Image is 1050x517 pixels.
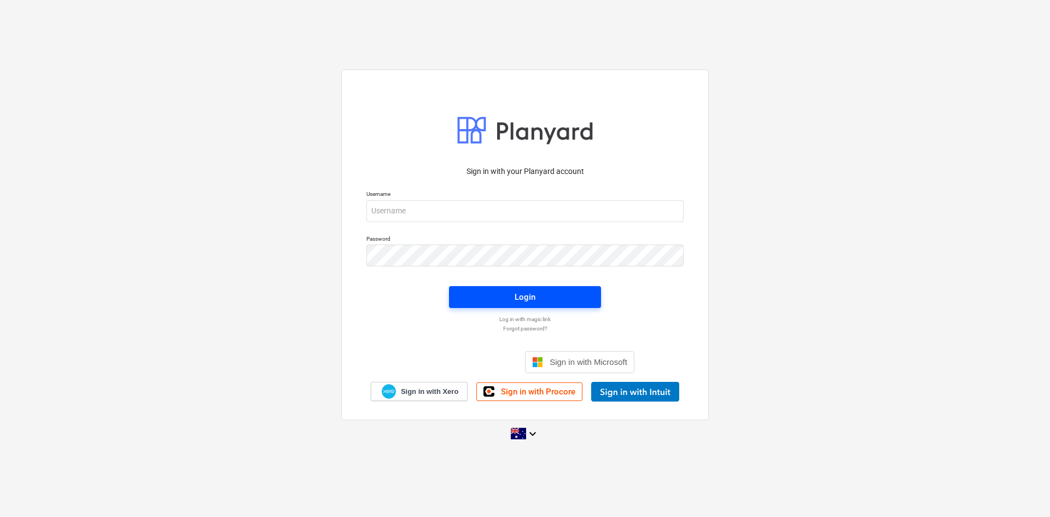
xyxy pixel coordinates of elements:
[366,200,684,222] input: Username
[361,325,689,332] a: Forgot password?
[366,190,684,200] p: Username
[550,357,627,367] span: Sign in with Microsoft
[515,290,535,304] div: Login
[371,382,468,401] a: Sign in with Xero
[366,166,684,177] p: Sign in with your Planyard account
[526,427,539,440] i: keyboard_arrow_down
[361,316,689,323] a: Log in with magic link
[501,387,575,397] span: Sign in with Procore
[410,350,522,374] iframe: Sign in with Google Button
[401,387,458,397] span: Sign in with Xero
[532,357,543,368] img: Microsoft logo
[449,286,601,308] button: Login
[476,382,582,401] a: Sign in with Procore
[995,464,1050,517] iframe: Chat Widget
[366,235,684,245] p: Password
[382,384,396,399] img: Xero logo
